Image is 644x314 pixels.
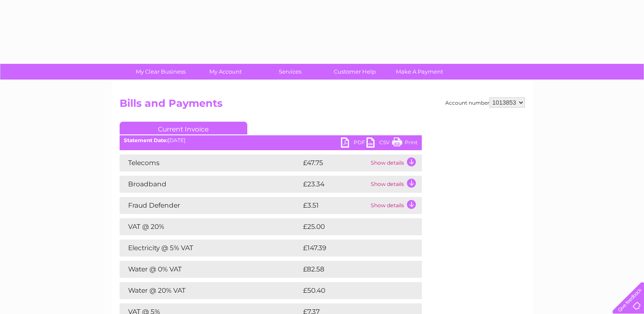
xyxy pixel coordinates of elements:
td: £147.39 [301,240,406,257]
td: £50.40 [301,282,405,299]
td: Electricity @ 5% VAT [120,240,301,257]
div: Account number [445,97,525,108]
td: £82.58 [301,261,404,278]
a: Services [255,64,325,80]
td: £23.34 [301,176,369,193]
td: Water @ 0% VAT [120,261,301,278]
td: VAT @ 20% [120,218,301,235]
td: £47.75 [301,154,369,171]
td: Show details [369,154,422,171]
a: My Clear Business [126,64,196,80]
h2: Bills and Payments [120,97,525,114]
td: Telecoms [120,154,301,171]
a: CSV [366,137,392,150]
td: Water @ 20% VAT [120,282,301,299]
td: Broadband [120,176,301,193]
td: Show details [369,197,422,214]
div: [DATE] [120,137,422,143]
td: Show details [369,176,422,193]
td: £25.00 [301,218,405,235]
a: Print [392,137,418,150]
td: £3.51 [301,197,369,214]
b: Statement Date: [124,137,168,143]
a: Current Invoice [120,122,247,134]
a: Customer Help [320,64,390,80]
a: PDF [341,137,366,150]
a: My Account [190,64,260,80]
td: Fraud Defender [120,197,301,214]
a: Make A Payment [384,64,455,80]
